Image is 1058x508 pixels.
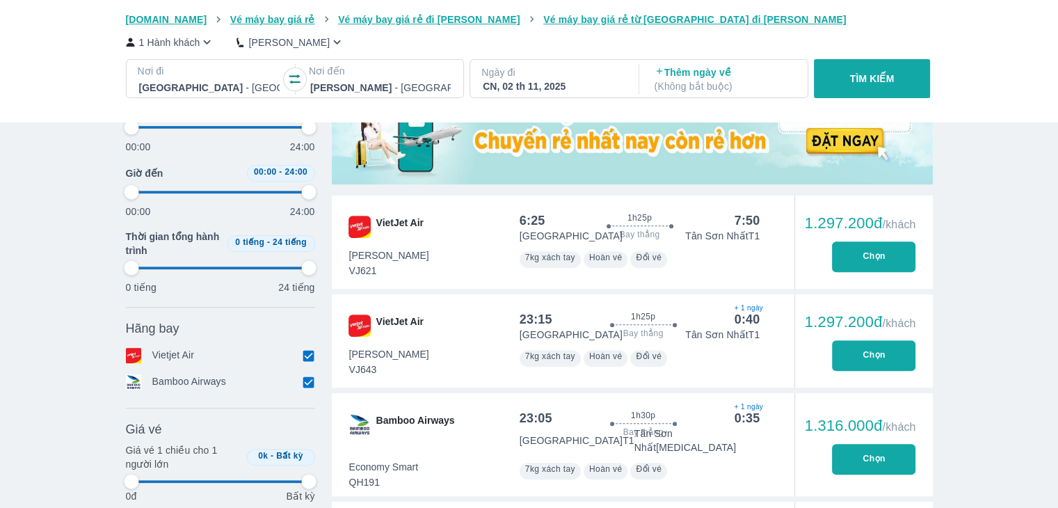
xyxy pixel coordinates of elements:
[278,280,314,294] p: 24 tiếng
[525,253,575,262] span: 7kg xách tay
[126,280,157,294] p: 0 tiếng
[631,311,655,322] span: 1h25p
[882,219,915,230] span: /khách
[279,167,282,177] span: -
[332,72,933,184] img: media-0
[348,413,371,436] img: QH
[376,216,424,238] span: VietJet Air
[152,374,226,390] p: Bamboo Airways
[126,35,215,49] button: 1 Hành khách
[290,205,315,219] p: 24:00
[832,444,915,475] button: Chọn
[284,167,307,177] span: 24:00
[273,237,307,247] span: 24 tiếng
[230,14,315,25] span: Vé máy bay giá rẻ
[735,311,760,328] div: 0:40
[290,140,315,154] p: 24:00
[349,347,429,361] span: [PERSON_NAME]
[589,253,623,262] span: Hoàn vé
[248,35,330,49] p: [PERSON_NAME]
[520,434,634,447] p: [GEOGRAPHIC_DATA] T1
[349,248,429,262] span: [PERSON_NAME]
[376,315,424,337] span: VietJet Air
[349,264,429,278] span: VJ621
[254,167,277,177] span: 00:00
[520,229,623,243] p: [GEOGRAPHIC_DATA]
[735,212,760,229] div: 7:50
[126,421,162,438] span: Giá vé
[882,317,915,329] span: /khách
[882,421,915,433] span: /khách
[126,166,163,180] span: Giờ đến
[126,230,222,257] span: Thời gian tổng hành trình
[349,460,419,474] span: Economy Smart
[348,216,371,238] img: VJ
[483,79,623,93] div: CN, 02 th 11, 2025
[349,363,429,376] span: VJ643
[139,35,200,49] p: 1 Hành khách
[525,351,575,361] span: 7kg xách tay
[520,328,623,342] p: [GEOGRAPHIC_DATA]
[634,427,760,454] p: Tân Sơn Nhất [MEDICAL_DATA]
[126,443,241,471] p: Giá vé 1 chiều cho 1 người lớn
[685,328,760,342] p: Tân Sơn Nhất T1
[805,418,916,434] div: 1.316.000đ
[636,253,662,262] span: Đổi vé
[126,489,137,503] p: 0đ
[631,410,655,421] span: 1h30p
[126,140,151,154] p: 00:00
[636,351,662,361] span: Đổi vé
[850,72,895,86] p: TÌM KIẾM
[525,464,575,474] span: 7kg xách tay
[271,451,273,461] span: -
[348,315,371,337] img: VJ
[237,35,344,49] button: [PERSON_NAME]
[814,59,930,98] button: TÌM KIẾM
[805,314,916,331] div: 1.297.200đ
[685,229,760,243] p: Tân Sơn Nhất T1
[805,215,916,232] div: 1.297.200đ
[832,340,915,371] button: Chọn
[338,14,520,25] span: Vé máy bay giá rẻ đi [PERSON_NAME]
[655,79,795,93] p: ( Không bắt buộc )
[735,303,760,314] span: + 1 ngày
[520,410,552,427] div: 23:05
[235,237,264,247] span: 0 tiếng
[267,237,270,247] span: -
[543,14,847,25] span: Vé máy bay giá rẻ từ [GEOGRAPHIC_DATA] đi [PERSON_NAME]
[286,489,314,503] p: Bất kỳ
[138,64,281,78] p: Nơi đi
[627,212,652,223] span: 1h25p
[735,410,760,427] div: 0:35
[126,14,207,25] span: [DOMAIN_NAME]
[376,413,455,436] span: Bamboo Airways
[636,464,662,474] span: Đổi vé
[309,64,452,78] p: Nơi đến
[126,320,179,337] span: Hãng bay
[520,311,552,328] div: 23:15
[258,451,268,461] span: 0k
[276,451,303,461] span: Bất kỳ
[589,351,623,361] span: Hoàn vé
[735,402,760,413] span: + 1 ngày
[481,65,625,79] p: Ngày đi
[126,205,151,219] p: 00:00
[520,212,545,229] div: 6:25
[349,475,419,489] span: QH191
[152,348,195,363] p: Vietjet Air
[832,241,915,272] button: Chọn
[589,464,623,474] span: Hoàn vé
[655,65,795,93] p: Thêm ngày về
[126,13,933,26] nav: breadcrumb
